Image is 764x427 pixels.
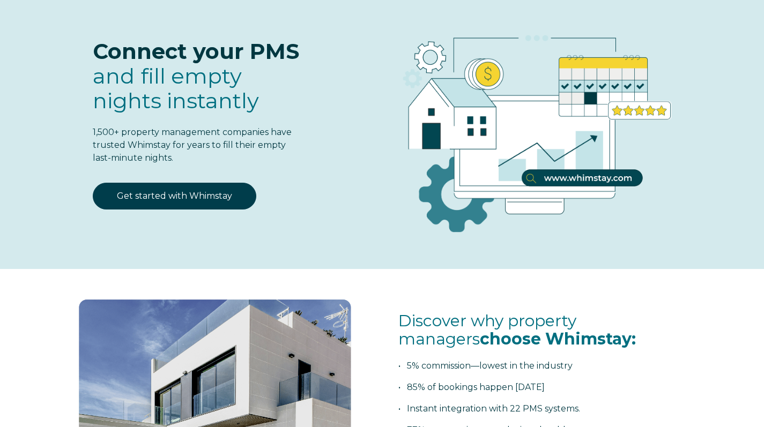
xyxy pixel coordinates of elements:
[93,127,292,163] span: 1,500+ property management companies have trusted Whimstay for years to fill their empty last-min...
[398,403,580,414] span: • Instant integration with 22 PMS systems.
[342,2,720,249] img: RBO Ilustrations-03
[93,63,259,114] span: fill empty nights instantly
[480,329,636,349] span: choose Whimstay:
[398,382,545,392] span: • 85% of bookings happen [DATE]
[93,63,259,114] span: and
[398,311,636,349] span: Discover why property managers
[93,183,256,209] a: Get started with Whimstay
[398,361,573,371] span: • 5% commission—lowest in the industry
[93,38,299,64] span: Connect your PMS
